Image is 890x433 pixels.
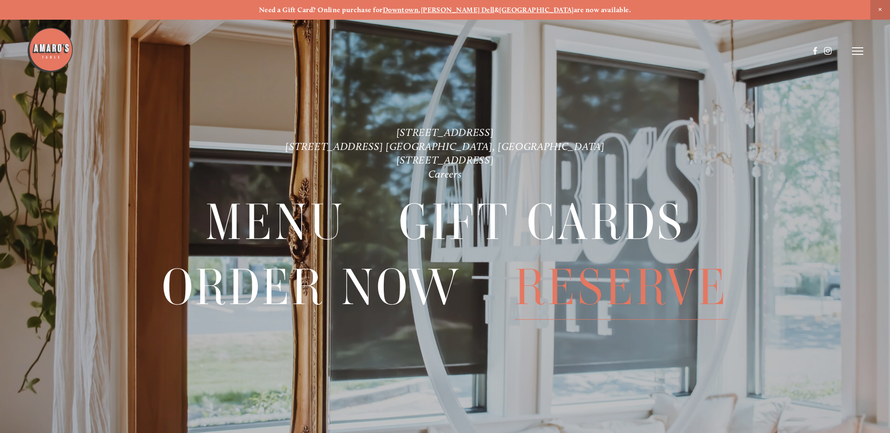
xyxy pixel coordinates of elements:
[205,190,345,254] span: Menu
[499,6,574,14] a: [GEOGRAPHIC_DATA]
[574,6,631,14] strong: are now available.
[396,154,494,166] a: [STREET_ADDRESS]
[494,6,499,14] strong: &
[205,190,345,254] a: Menu
[27,27,74,74] img: Amaro's Table
[162,255,461,320] span: Order Now
[259,6,383,14] strong: Need a Gift Card? Online purchase for
[396,126,494,139] a: [STREET_ADDRESS]
[515,255,728,319] a: Reserve
[399,190,685,254] a: Gift Cards
[421,6,494,14] a: [PERSON_NAME] Dell
[418,6,420,14] strong: ,
[515,255,728,320] span: Reserve
[162,255,461,319] a: Order Now
[383,6,419,14] a: Downtown
[428,168,462,180] a: Careers
[399,190,685,254] span: Gift Cards
[285,140,604,153] a: [STREET_ADDRESS] [GEOGRAPHIC_DATA], [GEOGRAPHIC_DATA]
